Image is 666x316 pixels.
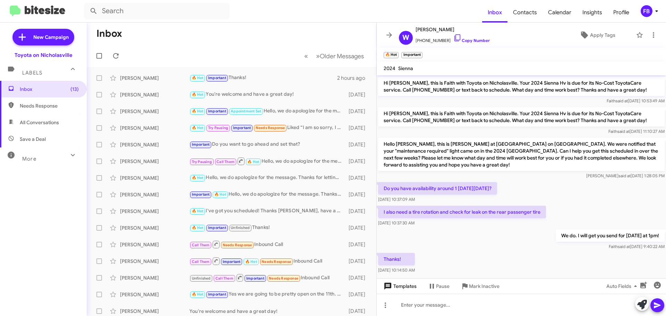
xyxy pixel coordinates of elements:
div: [DATE] [345,91,371,98]
div: [PERSON_NAME] [120,125,189,131]
span: said at [616,98,628,103]
span: [DATE] 10:14:50 AM [378,267,415,273]
span: Needs Response [262,259,291,264]
span: Needs Response [20,102,79,109]
span: Faith [DATE] 9:40:22 AM [609,244,665,249]
span: Unfinished [231,225,250,230]
div: [DATE] [345,291,371,298]
div: Yes we are going to be pretty open on the 11th. What is the best time for you? [189,290,345,298]
a: Profile [608,2,635,23]
div: I've got you scheduled! Thanks [PERSON_NAME], have a great day! [189,207,345,215]
span: 🔥 Hot [192,292,204,297]
span: Unfinished [192,276,211,281]
input: Search [84,3,230,19]
span: Needs Response [256,126,285,130]
span: Important [246,276,264,281]
button: Templates [377,280,422,292]
span: Needs Response [223,243,252,247]
div: [PERSON_NAME] [120,291,189,298]
span: Important [208,109,226,113]
div: [PERSON_NAME] [120,258,189,265]
span: Call Them [216,160,234,164]
span: All Conversations [20,119,59,126]
span: More [22,156,36,162]
button: Next [312,49,368,63]
div: [DATE] [345,174,371,181]
button: Pause [422,280,455,292]
div: Hello, we do apologize for the message. Thanks for letting us know, we will update our records! H... [189,190,345,198]
span: said at [618,244,630,249]
span: Try Pausing [208,126,228,130]
div: [PERSON_NAME] [120,158,189,165]
span: « [304,52,308,60]
span: 🔥 Hot [192,109,204,113]
span: Sienna [398,65,413,71]
span: Call Them [192,243,210,247]
span: » [316,52,320,60]
span: Important [223,259,241,264]
div: Toyota on Nicholasville [15,52,72,59]
a: Calendar [543,2,577,23]
div: Do you want to go ahead and set that? [189,140,345,148]
div: Inbound Call [189,257,345,265]
p: Thanks! [378,253,415,265]
span: Mark Inactive [469,280,499,292]
div: Inbound Call [189,273,345,282]
span: Needs Response [269,276,298,281]
div: [DATE] [345,208,371,215]
span: 🔥 Hot [247,160,259,164]
p: Hi [PERSON_NAME], this is Faith with Toyota on Nicholasville. Your 2024 Sienna Hv is due for its ... [378,107,665,127]
span: Important [208,76,226,80]
span: Labels [22,70,42,76]
div: [DATE] [345,308,371,315]
div: Liked “I am so sorry, I didn't not realize you were on my list. I will update our records!” [189,124,345,132]
span: Apply Tags [590,29,615,41]
a: Inbox [482,2,507,23]
div: 2 hours ago [337,75,371,82]
span: Pause [436,280,450,292]
span: 🔥 Hot [192,126,204,130]
div: [PERSON_NAME] [120,91,189,98]
span: Appointment Set [231,109,261,113]
span: Inbox [20,86,79,93]
span: Auto Fields [606,280,640,292]
span: Call Them [192,259,210,264]
div: [PERSON_NAME] [120,224,189,231]
div: [PERSON_NAME] [120,191,189,198]
a: Contacts [507,2,543,23]
span: Call Them [215,276,233,281]
span: [PHONE_NUMBER] [416,34,490,44]
button: Apply Tags [562,29,633,41]
span: [PERSON_NAME] [DATE] 1:28:05 PM [586,173,665,178]
div: [PERSON_NAME] [120,241,189,248]
div: Hello, we do apologize for the message. Thanks for letting us know, we will update our records! H... [189,174,345,182]
span: 🔥 Hot [245,259,257,264]
p: Hello [PERSON_NAME], this is [PERSON_NAME] at [GEOGRAPHIC_DATA] on [GEOGRAPHIC_DATA]. We were not... [378,138,665,171]
span: 2024 [384,65,395,71]
span: Templates [382,280,417,292]
span: W [402,32,409,43]
div: You're welcome and have a great day! [189,308,345,315]
span: 🔥 Hot [192,76,204,80]
span: Important [192,142,210,147]
span: 🔥 Hot [214,192,226,197]
p: We do. I will get you send for [DATE] at 1pm! [556,229,665,242]
span: Insights [577,2,608,23]
span: New Campaign [33,34,69,41]
button: Previous [300,49,312,63]
span: Older Messages [320,52,364,60]
button: Auto Fields [601,280,645,292]
span: Important [208,292,226,297]
a: New Campaign [12,29,74,45]
span: Faith [DATE] 10:53:49 AM [607,98,665,103]
div: Thanks! [189,224,345,232]
span: Important [192,192,210,197]
span: [DATE] 10:37:30 AM [378,220,415,225]
span: said at [618,173,631,178]
nav: Page navigation example [300,49,368,63]
p: Hi [PERSON_NAME], this is Faith with Toyota on Nicholasville. Your 2024 Sienna Hv is due for its ... [378,77,665,96]
div: [DATE] [345,191,371,198]
span: 🔥 Hot [192,92,204,97]
div: Thanks! [189,74,337,82]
